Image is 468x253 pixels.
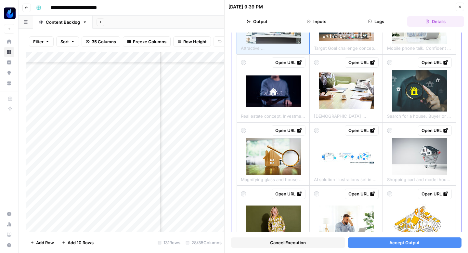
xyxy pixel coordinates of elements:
[82,36,120,47] button: 35 Columns
[314,112,379,119] span: [DEMOGRAPHIC_DATA] business woman selling to restaurant owners
[275,191,302,197] div: Open URL
[68,239,94,246] span: Add 10 Rows
[133,38,166,45] span: Freeze Columns
[418,125,452,136] a: Open URL
[387,175,452,183] span: Shopping cart and model house background, buying and selling real estate with copy space
[60,38,69,45] span: Sort
[241,44,305,51] span: Attractive [DEMOGRAPHIC_DATA] businesswoman in formal business attire is working at her desk with...
[4,219,14,230] a: Usage
[348,59,375,66] div: Open URL
[183,237,224,248] div: 28/35 Columns
[319,149,374,165] img: ai-solution-illustrations-set-in-thin-line-style-robot-search-abstract-linear-vector-design.jpg
[4,230,14,240] a: Learning Hub
[4,5,14,21] button: Workspace: AgentFire Content
[392,70,447,112] img: search-for-a-house-buyer-or-renter.jpg
[4,36,14,47] a: Home
[348,16,405,27] button: Logs
[33,16,93,29] a: Content Backlog
[407,16,464,27] button: Details
[228,16,285,27] button: Output
[4,78,14,88] a: Your Data
[272,189,305,199] a: Open URL
[422,127,448,134] div: Open URL
[345,189,379,199] a: Open URL
[314,44,379,51] span: Target Goal challenge concept. Start 2024 plan Money saving, Retirement fund, Pension, Investment...
[348,237,462,248] button: Accept Output
[214,36,239,47] button: Undo
[4,7,16,19] img: AgentFire Content Logo
[348,127,375,134] div: Open URL
[392,202,447,246] img: real-estate.jpg
[58,237,97,248] button: Add 10 Rows
[314,175,379,183] span: AI solution illustrations set in thin line style. Robot search abstract linear vector design conc...
[275,127,302,134] div: Open URL
[241,175,305,183] span: Magnifying glass and house model, house selection, real estate concept.
[348,191,375,197] div: Open URL
[26,237,58,248] button: Add Row
[46,19,80,25] div: Content Backlog
[275,59,302,66] div: Open URL
[422,191,448,197] div: Open URL
[246,75,301,107] img: real-estate-concept-investment-yields-financial-rewards-property-value-diagram-property-sales.jpg
[345,57,379,68] a: Open URL
[36,239,54,246] span: Add Row
[92,38,116,45] span: 35 Columns
[183,38,207,45] span: Row Height
[4,47,14,57] a: Browse
[272,57,305,68] a: Open URL
[228,4,263,10] div: [DATE] 9:39 PM
[392,138,447,175] img: shopping-cart-and-model-house-background-buying-and-selling-real-estate-with-copy-space.jpg
[387,112,452,119] span: Search for a house. Buyer or renter
[246,206,301,242] img: photo-of-elegant-gorgeous-woman-boss-wear-nice-outfit-hands-put-in-pockets-isolated-on-khaki.jpg
[389,239,420,246] span: Accept Output
[155,237,183,248] div: 131 Rows
[33,38,44,45] span: Filter
[387,44,452,51] span: Mobile phone talk. Confident attractive [DEMOGRAPHIC_DATA] or [DEMOGRAPHIC_DATA] business woman t...
[422,59,448,66] div: Open URL
[270,239,306,246] span: Cancel Execution
[231,237,345,248] button: Cancel Execution
[246,138,301,175] img: magnifying-glass-and-house-model-house-selection-real-estate-concept.jpg
[4,240,14,250] button: Help + Support
[418,57,452,68] a: Open URL
[418,189,452,199] a: Open URL
[288,16,345,27] button: Inputs
[272,125,305,136] a: Open URL
[319,206,374,242] img: exhausted-sad-caucasian-or-arabian-businessman-experiences-stress-and-overwork-because-of.jpg
[56,36,79,47] button: Sort
[345,125,379,136] a: Open URL
[319,73,374,109] img: asian-business-woman-selling-to-restaurant-owners.jpg
[4,68,14,78] a: Opportunities
[173,36,211,47] button: Row Height
[4,57,14,68] a: Insights
[4,209,14,219] a: Settings
[123,36,171,47] button: Freeze Columns
[241,112,305,119] span: Real estate concept. Investment yields financial rewards. Property value diagram. Property sales ...
[29,36,54,47] button: Filter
